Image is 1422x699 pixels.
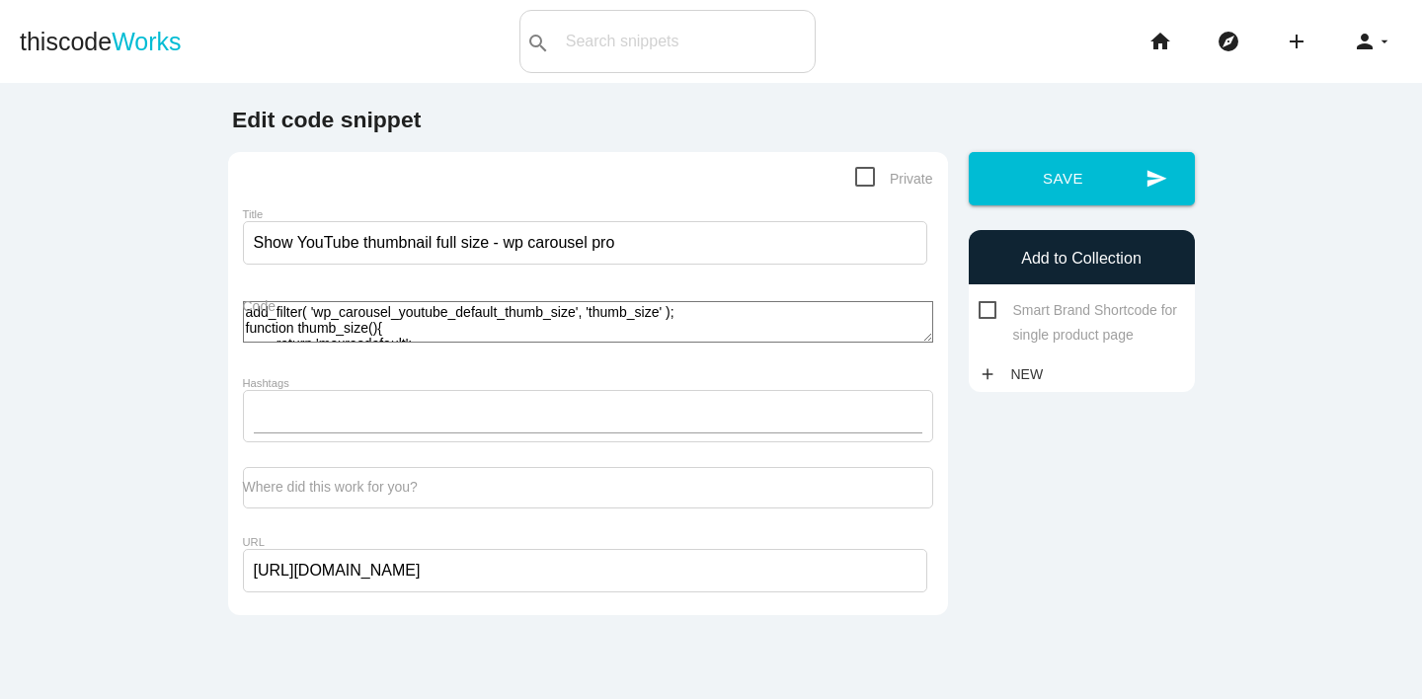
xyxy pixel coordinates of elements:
[855,167,933,192] span: Private
[979,356,1054,392] a: addNew
[526,12,550,75] i: search
[979,250,1185,268] h6: Add to Collection
[1148,10,1172,73] i: home
[979,356,996,392] i: add
[1145,152,1167,205] i: send
[243,298,276,314] label: Code
[1217,10,1240,73] i: explore
[232,107,421,132] b: Edit code snippet
[1285,10,1308,73] i: add
[112,28,181,55] span: Works
[243,479,418,495] label: Where did this work for you?
[520,11,556,72] button: search
[243,208,264,220] label: Title
[20,10,182,73] a: thiscodeWorks
[1377,10,1392,73] i: arrow_drop_down
[243,536,265,548] label: URL
[979,298,1185,323] span: Smart Brand Shortcode for single product page
[556,21,815,62] input: Search snippets
[969,152,1195,205] button: sendSave
[1353,10,1377,73] i: person
[243,377,289,389] label: Hashtags
[243,301,933,343] textarea: add_filter( 'wp_carousel_youtube_default_thumb_size', 'thumb_size' ); function thumb_size(){ retu...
